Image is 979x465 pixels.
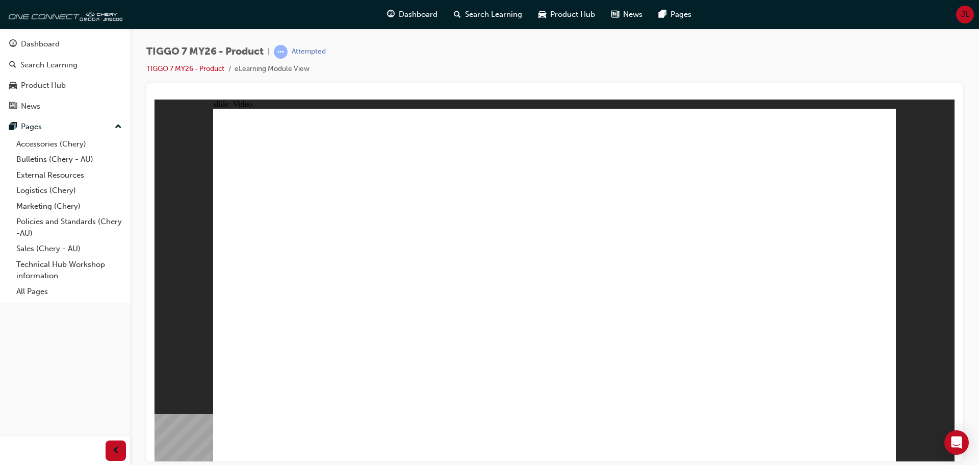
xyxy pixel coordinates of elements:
[12,199,126,214] a: Marketing (Chery)
[530,4,603,25] a: car-iconProduct Hub
[146,46,264,58] span: TIGGO 7 MY26 - Product
[623,9,642,20] span: News
[12,136,126,152] a: Accessories (Chery)
[9,123,17,132] span: pages-icon
[550,9,595,20] span: Product Hub
[115,120,122,134] span: up-icon
[4,56,126,75] a: Search Learning
[12,257,126,284] a: Technical Hub Workshop information
[4,76,126,95] a: Product Hub
[21,101,40,112] div: News
[446,4,530,25] a: search-iconSearch Learning
[21,38,60,50] div: Dashboard
[956,6,974,23] button: JL
[12,152,126,167] a: Bulletins (Chery - AU)
[4,97,126,116] a: News
[21,121,42,133] div: Pages
[9,61,16,70] span: search-icon
[9,102,17,111] span: news-icon
[659,8,666,21] span: pages-icon
[268,46,270,58] span: |
[20,59,78,71] div: Search Learning
[379,4,446,25] a: guage-iconDashboard
[292,47,326,57] div: Attempted
[12,167,126,183] a: External Resources
[4,117,126,136] button: Pages
[4,33,126,117] button: DashboardSearch LearningProduct HubNews
[4,35,126,54] a: Dashboard
[603,4,651,25] a: news-iconNews
[671,9,691,20] span: Pages
[12,284,126,300] a: All Pages
[146,64,224,73] a: TIGGO 7 MY26 - Product
[611,8,619,21] span: news-icon
[944,430,969,455] div: Open Intercom Messenger
[454,8,461,21] span: search-icon
[12,241,126,257] a: Sales (Chery - AU)
[112,445,120,457] span: prev-icon
[21,80,66,91] div: Product Hub
[651,4,700,25] a: pages-iconPages
[399,9,437,20] span: Dashboard
[9,40,17,49] span: guage-icon
[9,81,17,90] span: car-icon
[5,4,122,25] img: oneconnect
[12,183,126,199] a: Logistics (Chery)
[274,45,288,59] span: learningRecordVerb_ATTEMPT-icon
[12,214,126,241] a: Policies and Standards (Chery -AU)
[387,8,395,21] span: guage-icon
[961,9,969,20] span: JL
[538,8,546,21] span: car-icon
[235,63,310,75] li: eLearning Module View
[465,9,522,20] span: Search Learning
